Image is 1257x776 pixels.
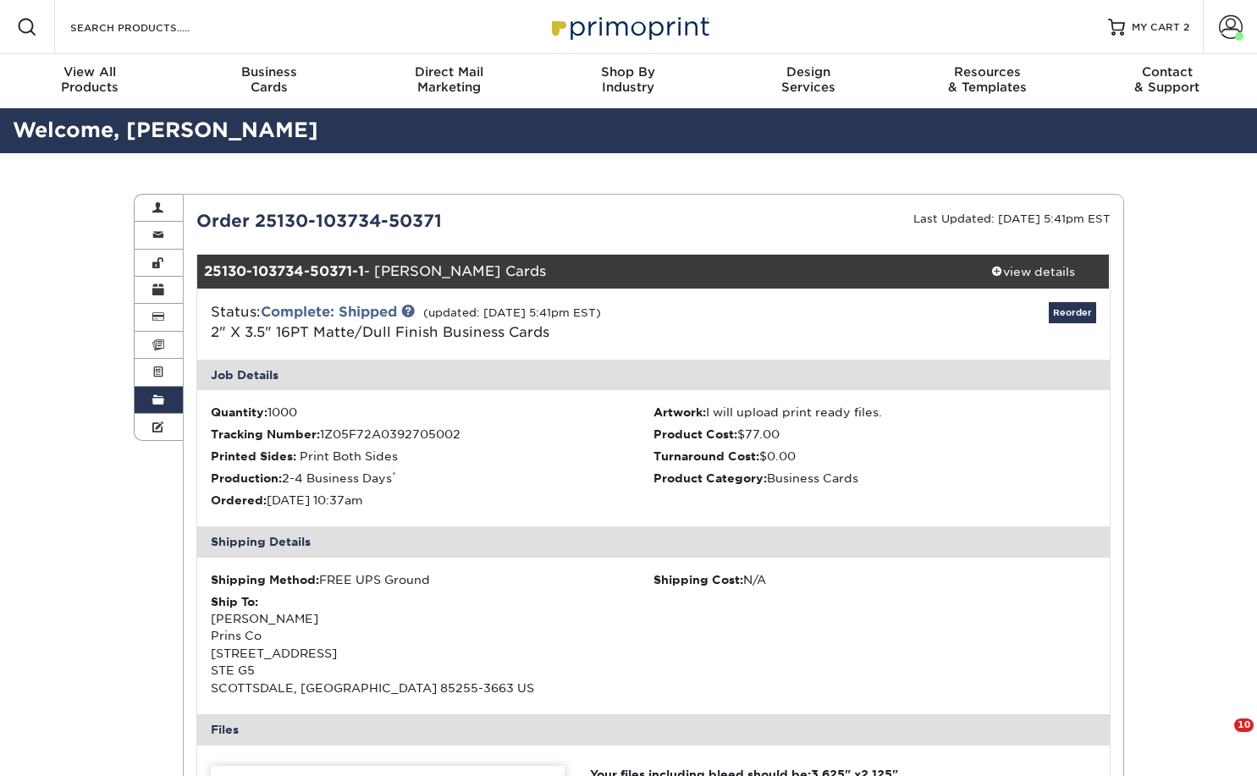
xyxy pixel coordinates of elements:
strong: Product Cost: [653,427,737,441]
strong: Tracking Number: [211,427,320,441]
li: 2-4 Business Days [211,470,653,487]
span: Design [719,64,898,80]
div: view details [957,263,1110,280]
li: $77.00 [653,426,1096,443]
input: SEARCH PRODUCTS..... [69,17,234,37]
a: Direct MailMarketing [359,54,538,108]
span: MY CART [1132,20,1180,35]
div: Shipping Details [197,526,1110,557]
div: Status: [198,302,805,343]
span: Contact [1078,64,1257,80]
a: Complete: Shipped [261,304,397,320]
li: Business Cards [653,470,1096,487]
div: - [PERSON_NAME] Cards [197,255,957,289]
div: FREE UPS Ground [211,571,653,588]
span: 1Z05F72A0392705002 [320,427,460,441]
img: Primoprint [544,8,714,45]
strong: 25130-103734-50371-1 [204,263,364,279]
div: Order 25130-103734-50371 [184,208,653,234]
div: N/A [653,571,1096,588]
small: Last Updated: [DATE] 5:41pm EST [913,212,1111,225]
li: 1000 [211,404,653,421]
strong: Ship To: [211,595,258,608]
strong: Product Category: [653,471,767,485]
small: (updated: [DATE] 5:41pm EST) [423,306,601,319]
li: $0.00 [653,448,1096,465]
span: Print Both Sides [300,449,398,463]
div: Industry [538,64,718,95]
strong: Production: [211,471,282,485]
div: Marketing [359,64,538,95]
strong: Shipping Cost: [653,573,743,586]
li: I will upload print ready files. [653,404,1096,421]
div: & Templates [898,64,1078,95]
strong: Printed Sides: [211,449,296,463]
strong: Artwork: [653,405,706,419]
a: view details [957,255,1110,289]
div: [PERSON_NAME] Prins Co [STREET_ADDRESS] STE G5 SCOTTSDALE, [GEOGRAPHIC_DATA] 85255-3663 US [211,593,653,696]
a: Resources& Templates [898,54,1078,108]
div: Files [197,714,1110,745]
span: Direct Mail [359,64,538,80]
span: Business [179,64,359,80]
a: BusinessCards [179,54,359,108]
div: Cards [179,64,359,95]
a: DesignServices [719,54,898,108]
span: Shop By [538,64,718,80]
span: 10 [1234,718,1254,732]
strong: Quantity: [211,405,267,419]
li: [DATE] 10:37am [211,492,653,509]
strong: Shipping Method: [211,573,319,586]
a: 2" X 3.5" 16PT Matte/Dull Finish Business Cards [211,324,549,340]
a: Shop ByIndustry [538,54,718,108]
div: Job Details [197,360,1110,390]
strong: Ordered: [211,493,267,507]
strong: Turnaround Cost: [653,449,759,463]
div: & Support [1078,64,1257,95]
a: Reorder [1049,302,1096,323]
div: Services [719,64,898,95]
a: Contact& Support [1078,54,1257,108]
span: Resources [898,64,1078,80]
iframe: Intercom live chat [1199,718,1240,759]
span: 2 [1183,21,1189,33]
